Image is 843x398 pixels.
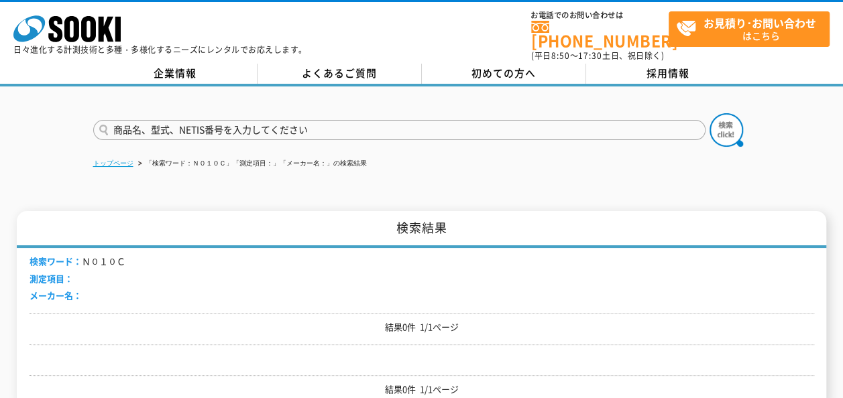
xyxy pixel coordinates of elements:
[30,383,814,397] p: 結果0件 1/1ページ
[30,255,125,269] li: Ｎ０１０Ｃ
[531,50,664,62] span: (平日 ～ 土日、祝日除く)
[531,21,669,48] a: [PHONE_NUMBER]
[17,211,826,248] h1: 検索結果
[30,320,814,334] p: 結果0件 1/1ページ
[30,272,73,285] span: 測定項目：
[422,64,586,84] a: 初めての方へ
[93,64,258,84] a: 企業情報
[710,113,743,147] img: btn_search.png
[551,50,570,62] span: 8:50
[93,120,706,140] input: 商品名、型式、NETIS番号を入力してください
[135,157,367,171] li: 「検索ワード：Ｎ０１０Ｃ」「測定項目：」「メーカー名：」の検索結果
[531,11,669,19] span: お電話でのお問い合わせは
[586,64,750,84] a: 採用情報
[30,289,82,302] span: メーカー名：
[93,159,133,167] a: トップページ
[669,11,830,47] a: お見積り･お問い合わせはこちら
[676,12,829,46] span: はこちら
[471,66,536,80] span: 初めての方へ
[578,50,602,62] span: 17:30
[30,255,82,267] span: 検索ワード：
[704,15,816,31] strong: お見積り･お問い合わせ
[13,46,307,54] p: 日々進化する計測技術と多種・多様化するニーズにレンタルでお応えします。
[258,64,422,84] a: よくあるご質問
